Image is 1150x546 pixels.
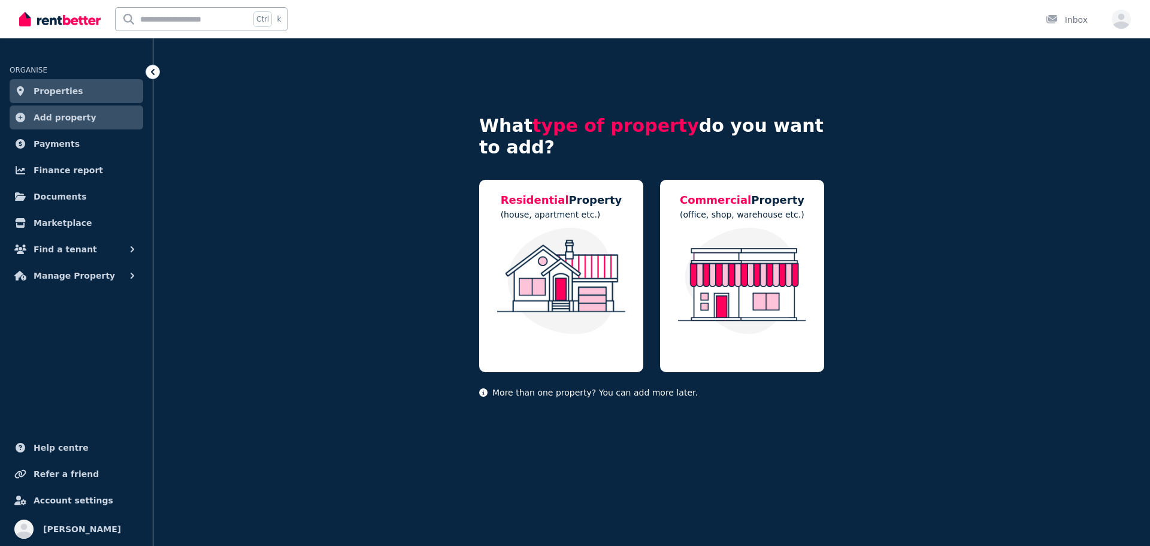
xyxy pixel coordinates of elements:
[501,192,622,209] h5: Property
[19,10,101,28] img: RentBetter
[532,115,699,136] span: type of property
[34,163,103,177] span: Finance report
[10,105,143,129] a: Add property
[10,185,143,209] a: Documents
[34,441,89,455] span: Help centre
[479,115,824,158] h4: What do you want to add?
[10,66,47,74] span: ORGANISE
[34,216,92,230] span: Marketplace
[34,242,97,257] span: Find a tenant
[253,11,272,27] span: Ctrl
[43,522,121,536] span: [PERSON_NAME]
[34,467,99,481] span: Refer a friend
[1046,14,1088,26] div: Inbox
[479,387,824,399] p: More than one property? You can add more later.
[10,436,143,460] a: Help centre
[34,189,87,204] span: Documents
[501,209,622,221] p: (house, apartment etc.)
[34,269,115,283] span: Manage Property
[34,110,96,125] span: Add property
[10,158,143,182] a: Finance report
[10,462,143,486] a: Refer a friend
[34,493,113,508] span: Account settings
[10,264,143,288] button: Manage Property
[10,237,143,261] button: Find a tenant
[34,84,83,98] span: Properties
[680,192,804,209] h5: Property
[277,14,281,24] span: k
[501,194,569,206] span: Residential
[10,79,143,103] a: Properties
[10,211,143,235] a: Marketplace
[10,132,143,156] a: Payments
[672,228,812,334] img: Commercial Property
[680,194,751,206] span: Commercial
[10,488,143,512] a: Account settings
[34,137,80,151] span: Payments
[680,209,804,221] p: (office, shop, warehouse etc.)
[491,228,631,334] img: Residential Property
